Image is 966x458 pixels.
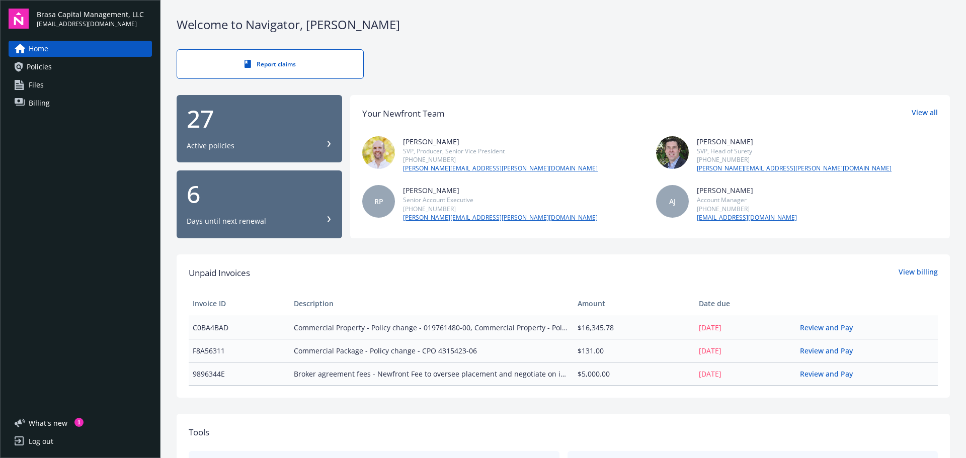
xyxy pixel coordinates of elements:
[177,16,950,33] div: Welcome to Navigator , [PERSON_NAME]
[403,185,598,196] div: [PERSON_NAME]
[695,339,796,362] td: [DATE]
[403,136,598,147] div: [PERSON_NAME]
[574,362,695,385] td: $5,000.00
[374,196,383,207] span: RP
[37,20,144,29] span: [EMAIL_ADDRESS][DOMAIN_NAME]
[29,418,67,428] span: What ' s new
[695,292,796,316] th: Date due
[574,339,695,362] td: $131.00
[189,339,290,362] td: F8A56311
[912,107,938,120] a: View all
[403,196,598,204] div: Senior Account Executive
[403,205,598,213] div: [PHONE_NUMBER]
[574,316,695,339] td: $16,345.78
[899,266,938,280] a: View billing
[697,136,892,147] div: [PERSON_NAME]
[800,369,861,379] a: Review and Pay
[695,316,796,339] td: [DATE]
[9,77,152,93] a: Files
[294,369,569,379] span: Broker agreement fees - Newfront Fee to oversee placement and negotiate on insured's behalf
[403,147,598,155] div: SVP, Producer, Senior Vice President
[187,107,332,131] div: 27
[9,9,29,29] img: navigator-logo.svg
[294,322,569,333] span: Commercial Property - Policy change - 019761480-00, Commercial Property - Policy change - 0100361...
[697,147,892,155] div: SVP, Head of Surety
[403,155,598,164] div: [PHONE_NUMBER]
[290,292,573,316] th: Description
[189,266,250,280] span: Unpaid Invoices
[362,136,395,169] img: photo
[29,433,53,449] div: Log out
[37,9,152,29] button: Brasa Capital Management, LLC[EMAIL_ADDRESS][DOMAIN_NAME]
[669,196,676,207] span: AJ
[695,362,796,385] td: [DATE]
[187,216,266,226] div: Days until next renewal
[362,107,445,120] div: Your Newfront Team
[403,164,598,173] a: [PERSON_NAME][EMAIL_ADDRESS][PERSON_NAME][DOMAIN_NAME]
[800,346,861,355] a: Review and Pay
[574,292,695,316] th: Amount
[697,185,797,196] div: [PERSON_NAME]
[697,164,892,173] a: [PERSON_NAME][EMAIL_ADDRESS][PERSON_NAME][DOMAIN_NAME]
[197,60,343,68] div: Report claims
[697,213,797,222] a: [EMAIL_ADDRESS][DOMAIN_NAME]
[37,9,144,20] span: Brasa Capital Management, LLC
[9,418,84,428] button: What's new1
[74,418,84,427] div: 1
[800,323,861,332] a: Review and Pay
[177,170,342,238] button: 6Days until next renewal
[189,292,290,316] th: Invoice ID
[9,95,152,111] a: Billing
[29,41,48,57] span: Home
[177,49,364,79] a: Report claims
[9,59,152,75] a: Policies
[187,182,332,206] div: 6
[9,41,152,57] a: Home
[403,213,598,222] a: [PERSON_NAME][EMAIL_ADDRESS][PERSON_NAME][DOMAIN_NAME]
[656,136,689,169] img: photo
[189,316,290,339] td: C0BA4BAD
[187,141,234,151] div: Active policies
[29,77,44,93] span: Files
[697,155,892,164] div: [PHONE_NUMBER]
[294,345,569,356] span: Commercial Package - Policy change - CPO 4315423-06
[189,362,290,385] td: 9896344E
[29,95,50,111] span: Billing
[177,95,342,163] button: 27Active policies
[189,426,938,439] div: Tools
[697,196,797,204] div: Account Manager
[27,59,52,75] span: Policies
[697,205,797,213] div: [PHONE_NUMBER]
